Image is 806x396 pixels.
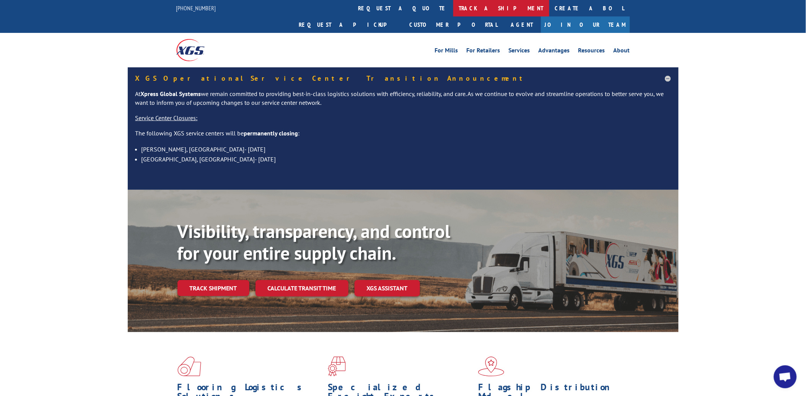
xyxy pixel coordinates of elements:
[135,129,671,144] p: The following XGS service centers will be :
[614,47,630,56] a: About
[256,280,348,297] a: Calculate transit time
[503,16,541,33] a: Agent
[244,129,298,137] strong: permanently closing
[404,16,503,33] a: Customer Portal
[435,47,458,56] a: For Mills
[355,280,420,297] a: XGS ASSISTANT
[774,365,797,388] a: Open chat
[578,47,605,56] a: Resources
[141,90,201,98] strong: Xpress Global Systems
[142,144,671,154] li: [PERSON_NAME], [GEOGRAPHIC_DATA]- [DATE]
[541,16,630,33] a: Join Our Team
[509,47,530,56] a: Services
[135,114,198,122] u: Service Center Closures:
[135,90,671,114] p: At we remain committed to providing best-in-class logistics solutions with efficiency, reliabilit...
[135,75,671,82] h5: XGS Operational Service Center Transition Announcement
[539,47,570,56] a: Advantages
[478,357,505,376] img: xgs-icon-flagship-distribution-model-red
[177,357,201,376] img: xgs-icon-total-supply-chain-intelligence-red
[467,47,500,56] a: For Retailers
[328,357,346,376] img: xgs-icon-focused-on-flooring-red
[293,16,404,33] a: Request a pickup
[177,219,451,265] b: Visibility, transparency, and control for your entire supply chain.
[176,4,216,12] a: [PHONE_NUMBER]
[177,280,249,296] a: Track shipment
[142,154,671,164] li: [GEOGRAPHIC_DATA], [GEOGRAPHIC_DATA]- [DATE]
